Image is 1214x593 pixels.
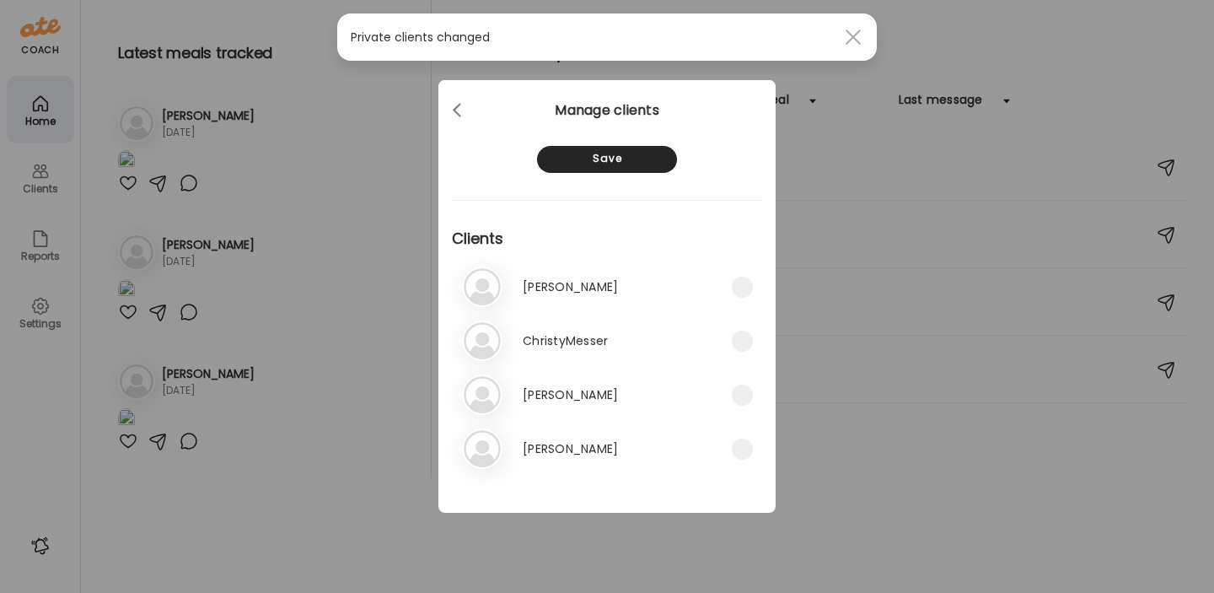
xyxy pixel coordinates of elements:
h3: [PERSON_NAME] [523,439,618,459]
h3: [PERSON_NAME] [523,277,618,297]
div: Manage clients [438,100,776,121]
img: bg-avatar-default.svg [464,376,501,413]
img: bg-avatar-default.svg [464,268,501,305]
div: Save [537,146,677,173]
img: bg-avatar-default.svg [464,430,501,467]
h3: [PERSON_NAME] [523,385,618,405]
div: Private clients changed [351,27,836,47]
h3: Clients [452,200,762,263]
img: bg-avatar-default.svg [464,322,501,359]
h3: ChristyMesser [523,331,608,351]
